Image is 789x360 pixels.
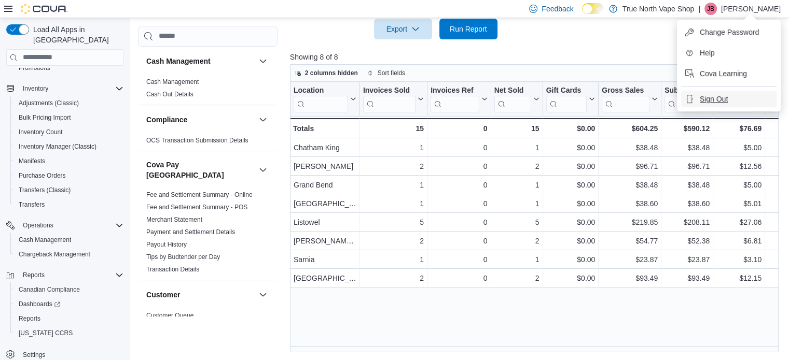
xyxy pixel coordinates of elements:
span: JB [707,3,714,15]
span: Inventory [19,82,123,95]
div: $54.77 [602,235,658,247]
div: $0.00 [546,253,595,266]
a: Adjustments (Classic) [15,97,83,109]
div: 15 [363,122,424,135]
div: [GEOGRAPHIC_DATA] [294,272,356,284]
button: Cash Management [10,233,128,247]
div: 2 [494,235,539,247]
button: Export [374,19,432,39]
span: Fee and Settlement Summary - POS [146,203,247,211]
span: Purchase Orders [15,169,123,182]
a: Payout History [146,241,187,248]
div: Gross Sales [602,85,649,95]
button: Run Report [439,19,497,39]
div: $23.87 [665,253,710,266]
a: Dashboards [10,297,128,311]
div: 1 [494,141,539,154]
a: Inventory Manager (Classic) [15,140,101,153]
span: Cash Management [146,78,199,86]
img: Cova [21,4,67,14]
div: $27.06 [716,216,762,228]
button: Inventory [19,82,52,95]
div: Totals [293,122,356,135]
div: Invoices Ref [431,85,479,112]
div: Jeff Butcher [704,3,717,15]
div: Net Sold [494,85,531,95]
div: $5.01 [716,197,762,210]
span: Transfers [19,200,45,209]
a: Bulk Pricing Import [15,111,75,124]
div: 0 [431,160,487,172]
div: Sarnia [294,253,356,266]
div: 2 [494,272,539,284]
span: Chargeback Management [19,250,90,258]
div: 2 [363,160,424,172]
div: 2 [494,160,539,172]
div: [PERSON_NAME] Sound [294,235,356,247]
div: $38.48 [602,179,658,191]
span: Bulk Pricing Import [15,111,123,124]
a: Promotions [15,62,54,74]
span: Reports [15,312,123,325]
div: 1 [494,179,539,191]
button: Transfers (Classic) [10,183,128,197]
a: Merchant Statement [146,216,202,223]
h3: Compliance [146,114,187,125]
div: $6.81 [716,235,762,247]
div: $12.15 [716,272,762,284]
span: Reports [19,314,40,323]
button: Gross Sales [602,85,658,112]
div: $0.00 [546,197,595,210]
span: Tips by Budtender per Day [146,253,220,261]
a: Cash Management [15,234,75,246]
span: Cash Out Details [146,90,193,98]
div: Compliance [138,134,278,151]
button: Reports [10,311,128,326]
div: 1 [363,179,424,191]
span: Chargeback Management [15,248,123,261]
span: Cova Learning [700,68,747,79]
span: Adjustments (Classic) [15,97,123,109]
div: 2 [363,272,424,284]
span: Operations [19,219,123,232]
button: Compliance [257,113,269,126]
button: Compliance [146,114,255,125]
span: Export [380,19,426,39]
a: Transfers [15,198,49,211]
input: Dark Mode [582,3,604,14]
div: Chatham King [294,141,356,154]
div: $23.87 [602,253,658,266]
div: Total Tax [716,85,753,112]
button: Invoices Ref [431,85,487,112]
div: $219.85 [602,216,658,228]
div: 5 [494,216,539,228]
div: $76.69 [716,122,762,135]
div: Listowel [294,216,356,228]
span: Cash Management [19,236,71,244]
button: Help [681,45,777,61]
span: Reports [19,269,123,281]
div: $38.48 [665,141,710,154]
button: Operations [2,218,128,233]
p: [PERSON_NAME] [721,3,781,15]
span: Transfers (Classic) [19,186,71,194]
button: Cova Pay [GEOGRAPHIC_DATA] [146,160,255,180]
button: Promotions [10,61,128,75]
div: $0.00 [546,272,595,284]
button: Inventory Count [10,125,128,139]
button: Change Password [681,24,777,40]
div: 0 [431,122,487,135]
span: Adjustments (Classic) [19,99,79,107]
span: Transaction Details [146,265,199,273]
span: Canadian Compliance [19,285,80,294]
button: Inventory [2,81,128,96]
div: [PERSON_NAME] [294,160,356,172]
a: Fee and Settlement Summary - POS [146,204,247,211]
span: Fee and Settlement Summary - Online [146,191,253,199]
div: Grand Bend [294,179,356,191]
span: Run Report [450,24,487,34]
div: $96.71 [665,160,710,172]
a: Customer Queue [146,312,193,319]
span: Dashboards [15,298,123,310]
